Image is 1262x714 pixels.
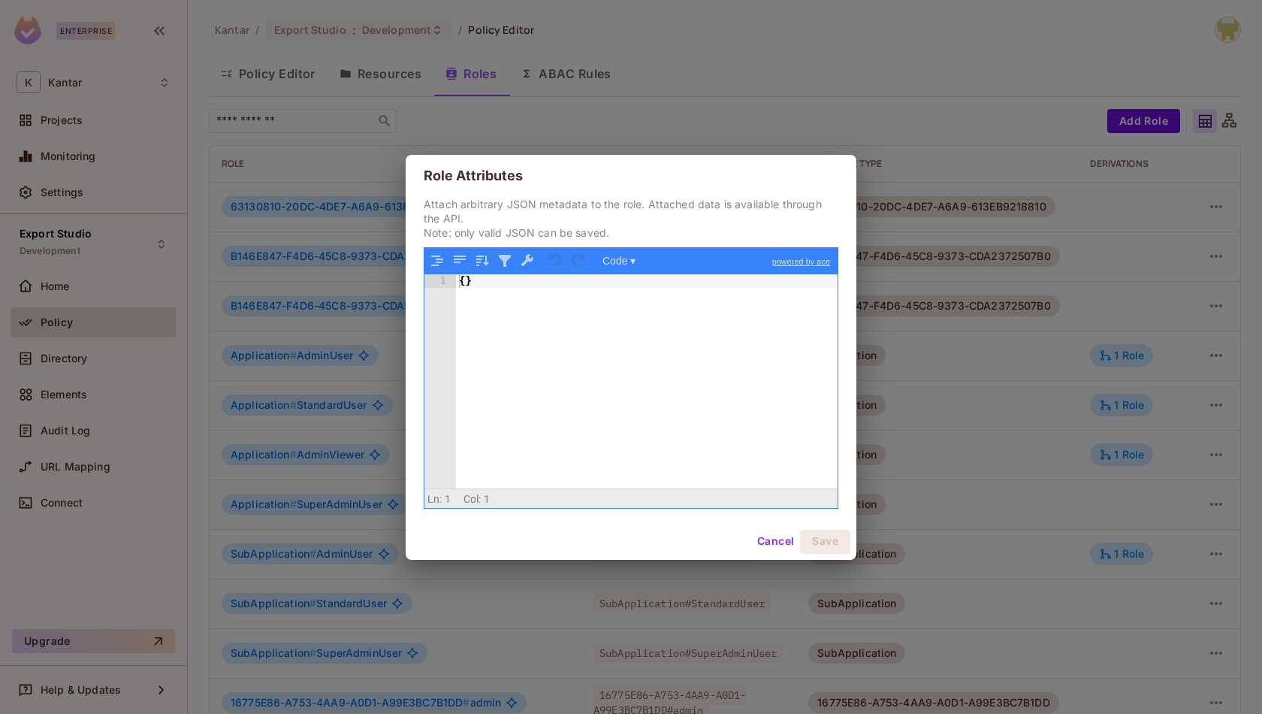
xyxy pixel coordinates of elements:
[427,251,447,271] button: Format JSON data, with proper indentation and line feeds (Ctrl+I)
[546,251,566,271] button: Undo last action (Ctrl+Z)
[751,530,800,554] button: Cancel
[424,197,838,240] p: Attach arbitrary JSON metadata to the role. Attached data is available through the API. Note: onl...
[518,251,537,271] button: Repair JSON: fix quotes and escape characters, remove comments and JSONP notation, turn JavaScrip...
[765,248,838,275] a: powered by ace
[450,251,469,271] button: Compact JSON data, remove all whitespaces (Ctrl+Shift+I)
[597,251,641,271] button: Code ▾
[427,493,442,505] span: Ln:
[484,493,490,505] span: 1
[495,251,515,271] button: Filter, sort, or transform contents
[569,251,588,271] button: Redo (Ctrl+Shift+Z)
[800,530,850,554] button: Save
[472,251,492,271] button: Sort contents
[445,493,451,505] span: 1
[424,274,456,289] div: 1
[463,493,482,505] span: Col:
[406,155,856,197] h2: Role Attributes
